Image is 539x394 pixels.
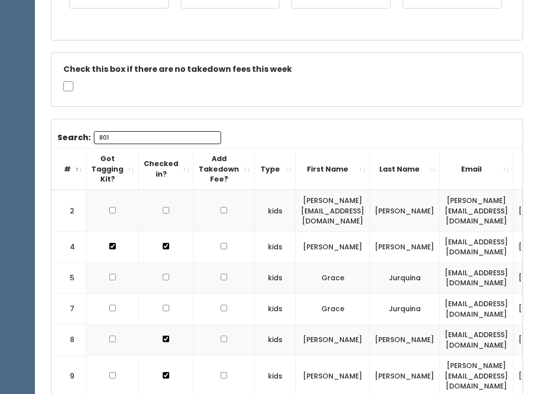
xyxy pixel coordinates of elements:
h5: Check this box if there are no takedown fees this week [63,65,511,74]
td: [PERSON_NAME][EMAIL_ADDRESS][DOMAIN_NAME] [440,190,514,231]
td: [EMAIL_ADDRESS][DOMAIN_NAME] [440,293,514,324]
td: [PERSON_NAME] [370,325,440,356]
input: Search: [94,131,221,144]
td: [PERSON_NAME] [296,325,370,356]
td: kids [255,325,296,356]
th: Email: activate to sort column ascending [440,149,514,190]
th: Last Name: activate to sort column ascending [370,149,440,190]
td: Grace [296,293,370,324]
td: [PERSON_NAME] [370,190,440,231]
td: 5 [51,262,86,293]
th: Type: activate to sort column ascending [255,149,296,190]
th: Checked in?: activate to sort column ascending [139,149,194,190]
td: [EMAIL_ADDRESS][DOMAIN_NAME] [440,231,514,262]
td: kids [255,262,296,293]
td: [EMAIL_ADDRESS][DOMAIN_NAME] [440,262,514,293]
th: Add Takedown Fee?: activate to sort column ascending [194,149,255,190]
td: kids [255,190,296,231]
td: [PERSON_NAME] [370,231,440,262]
td: Jurquina [370,262,440,293]
td: [PERSON_NAME][EMAIL_ADDRESS][DOMAIN_NAME] [296,190,370,231]
td: 4 [51,231,86,262]
td: Jurquina [370,293,440,324]
td: 8 [51,325,86,356]
td: [PERSON_NAME] [296,231,370,262]
th: #: activate to sort column descending [51,149,86,190]
td: [EMAIL_ADDRESS][DOMAIN_NAME] [440,325,514,356]
td: 7 [51,293,86,324]
th: First Name: activate to sort column ascending [296,149,370,190]
td: kids [255,293,296,324]
td: Grace [296,262,370,293]
td: 2 [51,190,86,231]
label: Search: [57,131,221,144]
th: Got Tagging Kit?: activate to sort column ascending [86,149,139,190]
td: kids [255,231,296,262]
